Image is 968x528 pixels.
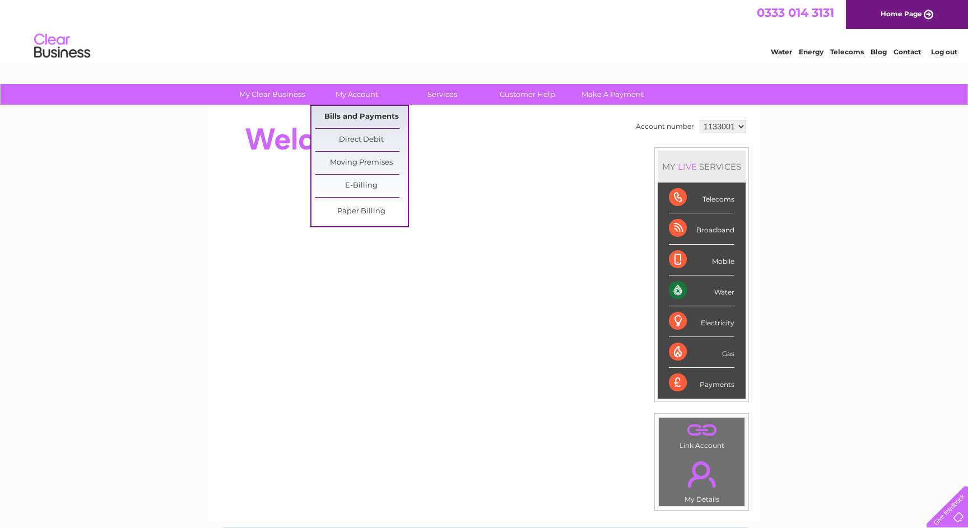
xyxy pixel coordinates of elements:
img: logo.png [34,29,91,63]
a: Bills and Payments [315,106,408,128]
a: Contact [893,48,921,56]
div: LIVE [676,161,699,172]
a: My Account [311,84,403,105]
td: Link Account [658,417,745,452]
a: Log out [931,48,957,56]
div: Gas [669,337,734,368]
div: Water [669,275,734,306]
div: Telecoms [669,183,734,213]
a: Customer Help [481,84,574,105]
a: Services [396,84,488,105]
a: Water [771,48,792,56]
a: 0333 014 3131 [757,6,834,20]
a: Moving Premises [315,152,408,174]
a: Make A Payment [566,84,659,105]
a: Paper Billing [315,200,408,223]
td: My Details [658,452,745,507]
a: . [662,455,742,494]
div: Electricity [669,306,734,337]
a: Energy [799,48,823,56]
div: Broadband [669,213,734,244]
a: . [662,420,742,440]
div: Clear Business is a trading name of Verastar Limited (registered in [GEOGRAPHIC_DATA] No. 3667643... [220,6,750,54]
a: Blog [871,48,887,56]
div: Mobile [669,245,734,275]
a: My Clear Business [226,84,318,105]
a: Direct Debit [315,129,408,151]
div: Payments [669,368,734,398]
td: Account number [633,117,697,136]
a: E-Billing [315,175,408,197]
a: Telecoms [830,48,864,56]
div: MY SERVICES [658,151,746,183]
